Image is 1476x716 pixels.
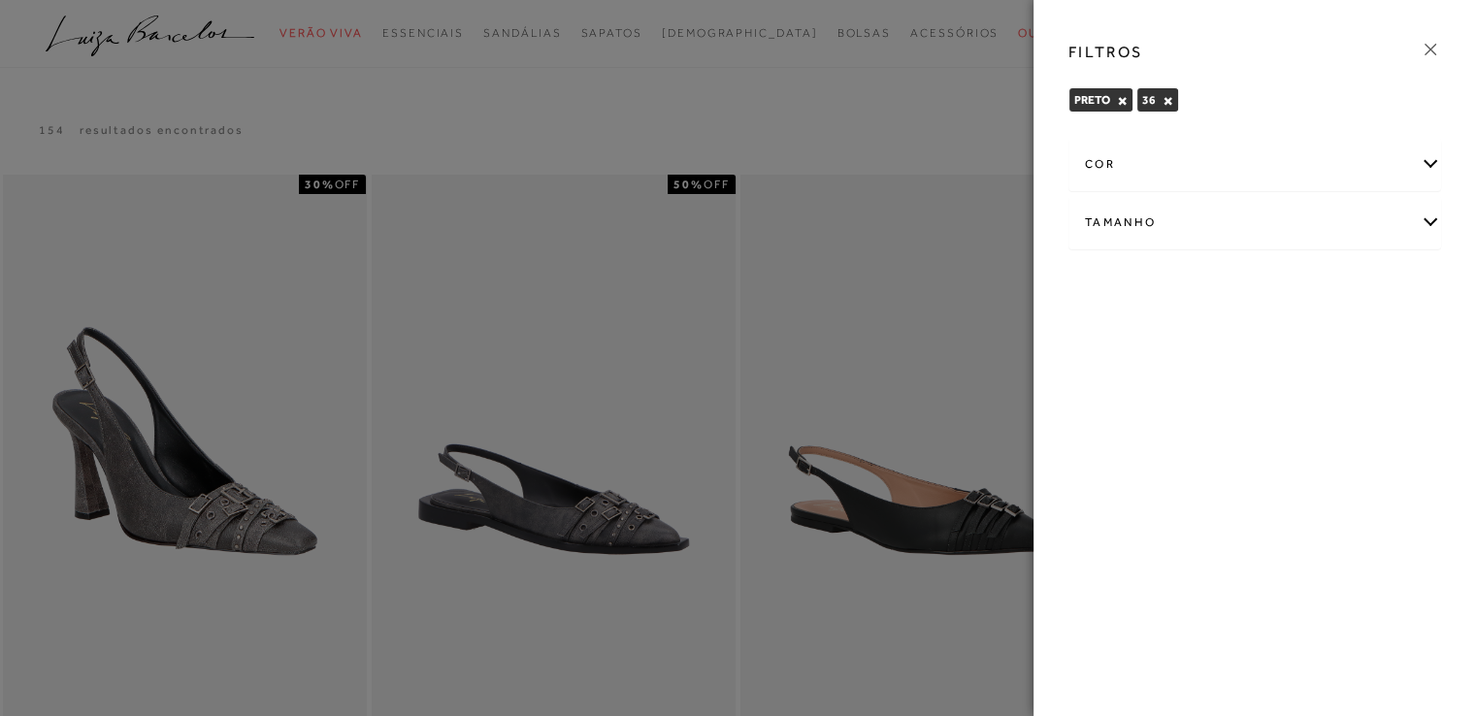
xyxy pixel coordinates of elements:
span: 36 [1142,93,1156,107]
button: PRETO Close [1117,94,1128,108]
h3: FILTROS [1068,41,1143,63]
div: Tamanho [1069,197,1440,248]
button: 36 Close [1163,94,1173,108]
div: cor [1069,139,1440,190]
span: PRETO [1074,93,1110,107]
